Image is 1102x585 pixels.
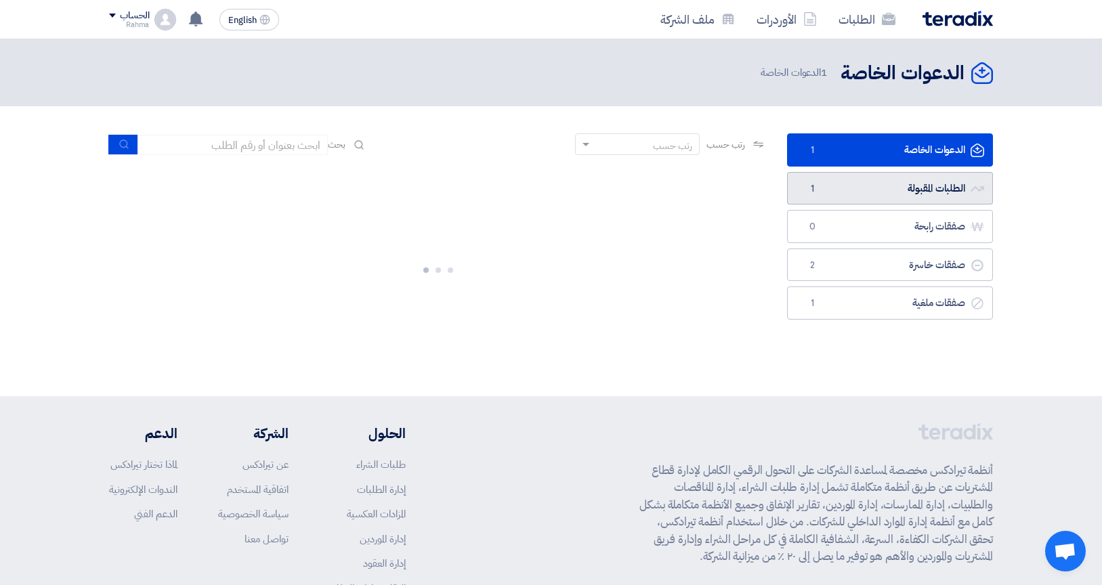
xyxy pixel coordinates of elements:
a: الأوردرات [746,3,828,35]
span: 1 [821,65,827,80]
a: طلبات الشراء [356,457,406,472]
div: رتب حسب [653,139,692,153]
span: الدعوات الخاصة [761,65,830,81]
span: English [228,16,257,25]
span: 2 [804,259,820,272]
button: English [219,9,279,30]
p: أنظمة تيرادكس مخصصة لمساعدة الشركات على التحول الرقمي الكامل لإدارة قطاع المشتريات عن طريق أنظمة ... [639,462,993,565]
a: لماذا تختار تيرادكس [110,457,177,472]
div: الحساب [120,10,149,22]
li: الشركة [218,423,289,443]
a: الدعم الفني [134,506,177,521]
span: 1 [804,182,820,196]
a: المزادات العكسية [347,506,406,521]
span: 0 [804,220,820,234]
a: ملف الشركة [650,3,746,35]
span: 1 [804,144,820,157]
img: Teradix logo [923,11,993,26]
a: تواصل معنا [245,532,289,546]
img: profile_test.png [154,9,176,30]
span: 1 [804,297,820,310]
a: صفقات رابحة0 [787,210,993,243]
li: الدعم [109,423,177,443]
a: إدارة العقود [363,556,406,571]
span: بحث [328,137,345,152]
a: صفقات خاسرة2 [787,248,993,282]
input: ابحث بعنوان أو رقم الطلب [138,135,328,155]
li: الحلول [329,423,406,443]
span: رتب حسب [706,137,745,152]
a: الطلبات [828,3,906,35]
div: Open chat [1045,531,1086,571]
h2: الدعوات الخاصة [841,60,965,87]
a: الندوات الإلكترونية [109,482,177,497]
a: إدارة الموردين [360,532,406,546]
a: صفقات ملغية1 [787,286,993,320]
div: Rahma [109,21,149,28]
a: سياسة الخصوصية [218,506,289,521]
a: عن تيرادكس [242,457,289,472]
a: الدعوات الخاصة1 [787,133,993,167]
a: إدارة الطلبات [357,482,406,497]
a: الطلبات المقبولة1 [787,172,993,205]
a: اتفاقية المستخدم [227,482,289,497]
